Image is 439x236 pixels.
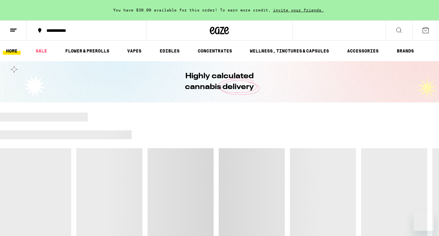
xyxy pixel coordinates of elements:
a: HOME [3,47,21,55]
a: BRANDS [394,47,417,55]
a: VAPES [124,47,145,55]
a: WELLNESS, TINCTURES & CAPSULES [247,47,332,55]
a: FLOWER & PREROLLS [62,47,113,55]
span: invite your friends. [271,8,326,12]
a: CONCENTRATES [195,47,235,55]
span: You have $30.00 available for this order! To earn more credit, [113,8,271,12]
a: SALE [32,47,50,55]
h1: Highly calculated cannabis delivery [167,71,272,93]
a: EDIBLES [156,47,183,55]
iframe: Button to launch messaging window [414,211,434,231]
a: ACCESSORIES [344,47,382,55]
